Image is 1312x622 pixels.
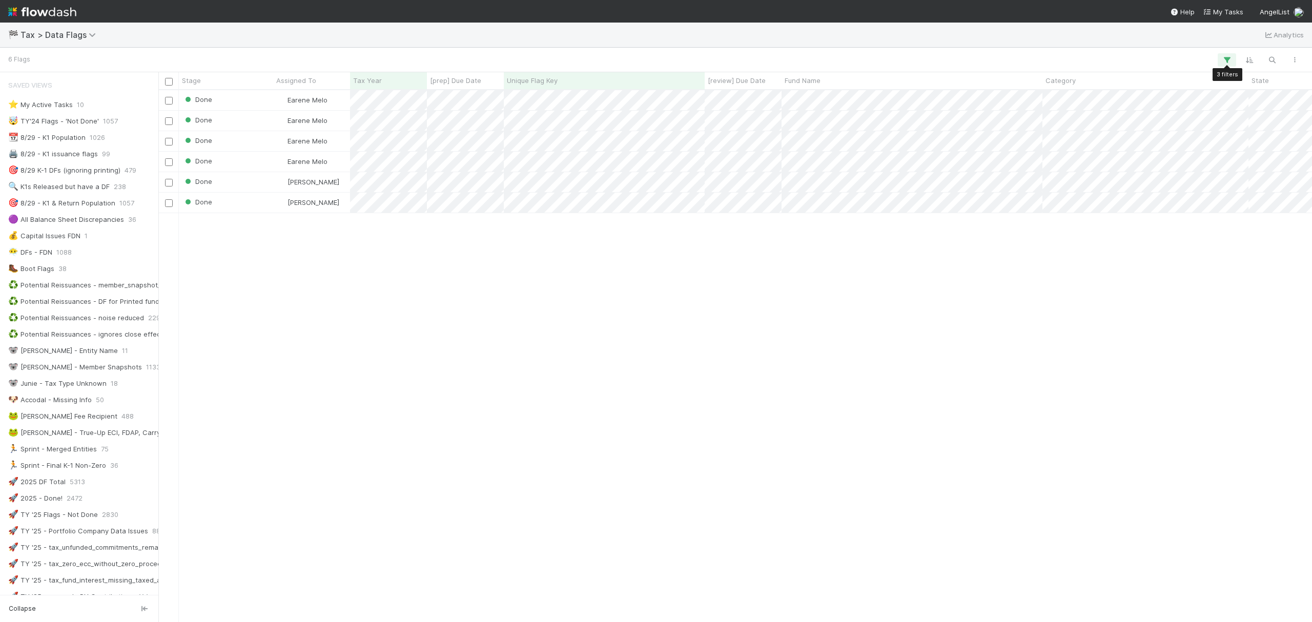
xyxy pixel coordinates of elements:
[152,525,163,537] span: 881
[278,157,286,165] img: avatar_bc42736a-3f00-4d10-a11d-d22e63cdc729.png
[183,95,212,103] span: Done
[288,137,327,145] span: Earene Melo
[8,165,18,174] span: 🎯
[1203,7,1243,17] a: My Tasks
[1045,75,1076,86] span: Category
[278,178,286,186] img: avatar_d45d11ee-0024-4901-936f-9df0a9cc3b4e.png
[8,148,98,160] div: 8/29 - K1 issuance flags
[8,346,18,355] span: 🐨
[8,198,18,207] span: 🎯
[8,55,30,64] small: 6 Flags
[183,115,212,125] div: Done
[8,115,99,128] div: TY'24 Flags - 'Not Done'
[8,459,106,472] div: Sprint - Final K-1 Non-Zero
[165,158,173,166] input: Toggle Row Selected
[8,377,107,390] div: Junie - Tax Type Unknown
[148,312,160,324] span: 229
[183,156,212,166] div: Done
[183,177,212,185] span: Done
[8,510,18,519] span: 🚀
[8,592,18,600] span: 🚀
[8,246,52,259] div: DFs - FDN
[8,133,18,141] span: 📆
[8,361,142,374] div: [PERSON_NAME] - Member Snapshots
[8,30,18,39] span: 🏁
[165,138,173,146] input: Toggle Row Selected
[111,377,118,390] span: 18
[96,393,104,406] span: 50
[1252,75,1269,86] span: State
[1294,7,1304,17] img: avatar_bc42736a-3f00-4d10-a11d-d22e63cdc729.png
[353,75,382,86] span: Tax Year
[183,94,212,105] div: Done
[8,262,54,275] div: Boot Flags
[165,179,173,186] input: Toggle Row Selected
[8,197,115,210] div: 8/29 - K1 & Return Population
[77,98,84,111] span: 10
[8,410,117,423] div: [PERSON_NAME] Fee Recipient
[183,176,212,186] div: Done
[183,116,212,124] span: Done
[276,75,316,86] span: Assigned To
[8,379,18,387] span: 🐨
[8,395,18,404] span: 🐶
[8,180,110,193] div: K1s Released but have a DF
[8,525,148,537] div: TY '25 - Portfolio Company Data Issues
[121,410,134,423] span: 488
[165,199,173,207] input: Toggle Row Selected
[8,428,18,437] span: 🐸
[8,213,124,226] div: All Balance Sheet Discrepancies
[70,475,85,488] span: 5313
[85,230,88,242] span: 1
[8,557,169,570] div: TY '25 - tax_zero_ecc_without_zero_proceeds
[288,116,327,125] span: Earene Melo
[1170,7,1195,17] div: Help
[8,230,80,242] div: Capital Issues FDN
[8,264,18,273] span: 🥾
[8,297,18,305] span: ♻️
[8,493,18,502] span: 🚀
[8,559,18,568] span: 🚀
[1203,8,1243,16] span: My Tasks
[8,280,18,289] span: ♻️
[8,131,86,144] div: 8/29 - K1 Population
[430,75,481,86] span: [prep] Due Date
[183,197,212,207] div: Done
[1263,29,1304,41] a: Analytics
[165,97,173,105] input: Toggle Row Selected
[56,246,72,259] span: 1088
[288,157,327,165] span: Earene Melo
[8,295,163,308] div: Potential Reissuances - DF for Printed funds
[8,426,160,439] div: [PERSON_NAME] - True-Up ECI, FDAP, Carry
[8,492,63,505] div: 2025 - Done!
[125,164,136,177] span: 479
[8,461,18,469] span: 🏃
[119,197,134,210] span: 1057
[277,136,327,146] div: Earene Melo
[8,328,182,341] div: Potential Reissuances - ignores close effective on
[101,443,109,455] span: 75
[9,604,36,613] span: Collapse
[102,508,118,521] span: 2830
[8,477,18,486] span: 🚀
[278,116,286,125] img: avatar_bc42736a-3f00-4d10-a11d-d22e63cdc729.png
[8,231,18,240] span: 💰
[165,78,173,86] input: Toggle All Rows Selected
[8,313,18,322] span: ♻️
[277,197,339,208] div: [PERSON_NAME]
[278,137,286,145] img: avatar_bc42736a-3f00-4d10-a11d-d22e63cdc729.png
[8,182,18,191] span: 🔍
[8,444,18,453] span: 🏃
[182,75,201,86] span: Stage
[183,136,212,144] span: Done
[146,361,165,374] span: 11339
[785,75,821,86] span: Fund Name
[8,312,144,324] div: Potential Reissuances - noise reduced
[122,344,128,357] span: 11
[8,526,18,535] span: 🚀
[8,393,92,406] div: Accodal - Missing Info
[8,543,18,551] span: 🚀
[165,117,173,125] input: Toggle Row Selected
[8,574,165,587] div: TY '25 - tax_fund_interest_missing_taxed_as
[114,180,126,193] span: 238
